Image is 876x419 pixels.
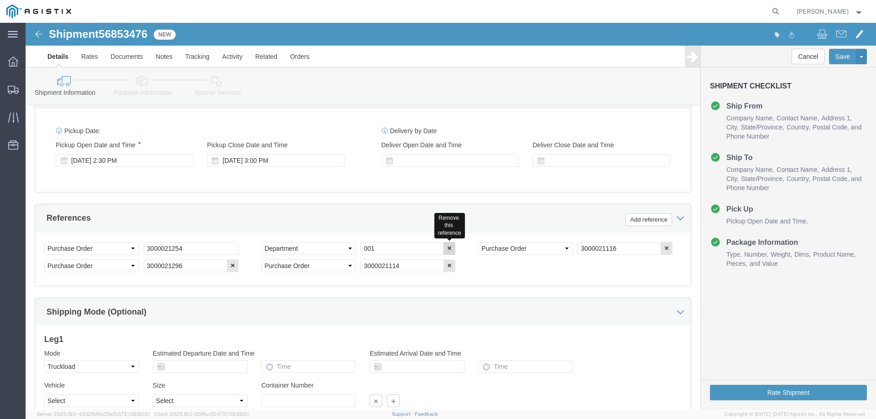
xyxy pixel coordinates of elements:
span: [DATE] 09:50:51 [113,411,150,417]
span: [DATE] 09:39:01 [212,411,249,417]
a: Support [392,411,415,417]
img: logo [6,5,71,18]
a: Feedback [415,411,438,417]
span: Copyright © [DATE]-[DATE] Agistix Inc., All Rights Reserved [725,410,865,418]
span: Joseph Guzman [797,6,849,16]
span: Server: 2025.19.0-49328d0a35e [36,411,150,417]
span: Client: 2025.19.0-129fbcf [154,411,249,417]
button: [PERSON_NAME] [796,6,864,17]
iframe: FS Legacy Container [26,23,876,409]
